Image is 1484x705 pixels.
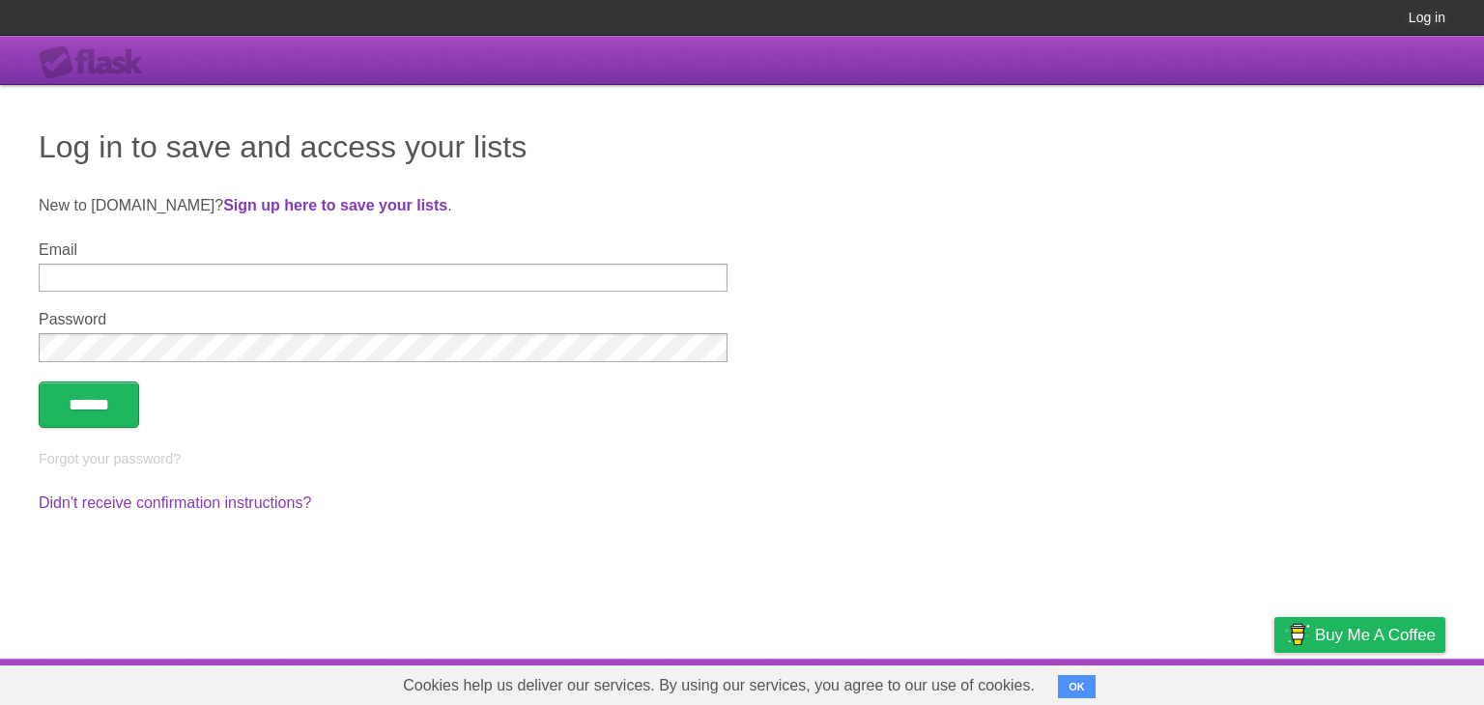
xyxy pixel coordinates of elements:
a: Sign up here to save your lists [223,197,447,213]
span: Cookies help us deliver our services. By using our services, you agree to our use of cookies. [384,666,1054,705]
button: OK [1058,675,1096,698]
a: Terms [1184,663,1226,700]
a: Buy me a coffee [1274,617,1445,653]
a: Privacy [1249,663,1299,700]
a: About [1017,663,1058,700]
span: Buy me a coffee [1315,618,1436,652]
a: Didn't receive confirmation instructions? [39,494,311,511]
a: Forgot your password? [39,451,181,466]
a: Suggest a feature [1324,663,1445,700]
label: Email [39,241,728,259]
h1: Log in to save and access your lists [39,124,1445,170]
label: Password [39,311,728,328]
img: Buy me a coffee [1284,618,1310,651]
div: Flask [39,45,155,80]
a: Developers [1081,663,1159,700]
p: New to [DOMAIN_NAME]? . [39,194,1445,217]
